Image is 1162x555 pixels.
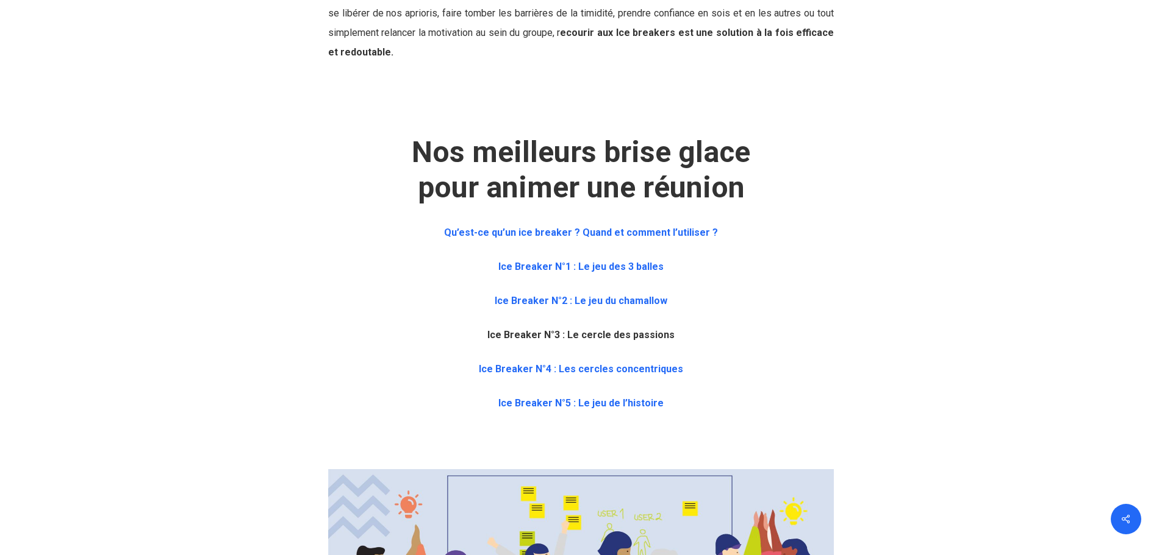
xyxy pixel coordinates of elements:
[487,329,675,341] a: Ice Breaker N°3 : Le cercle des passions
[498,397,664,409] a: Ice Breaker N°5 : Le jeu de l’histoire
[380,135,783,205] h2: Nos meilleurs brise glace pour animer une réunion
[444,227,718,238] a: Qu’est-ce qu’un ice breaker ? Quand et comment l’utiliser ?
[495,295,667,306] a: Ice Breaker N°2 : Le jeu du chamallow
[498,261,664,272] a: Ice Breaker N°1 : Le jeu des 3 balles
[328,27,834,58] strong: ecourir aux Ice breakers est une solution à la fois efficace et redoutable.
[479,363,683,375] a: Ice Breaker N°4 : Les cercles concentriques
